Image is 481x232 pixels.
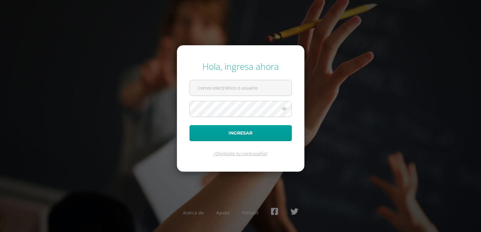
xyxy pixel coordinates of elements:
a: Ayuda [216,210,229,216]
div: Hola, ingresa ahora [190,60,292,72]
input: Correo electrónico o usuario [190,80,291,96]
a: ¿Olvidaste tu contraseña? [213,151,268,157]
button: Ingresar [190,125,292,141]
a: Acerca de [183,210,204,216]
a: Presskit [242,210,258,216]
